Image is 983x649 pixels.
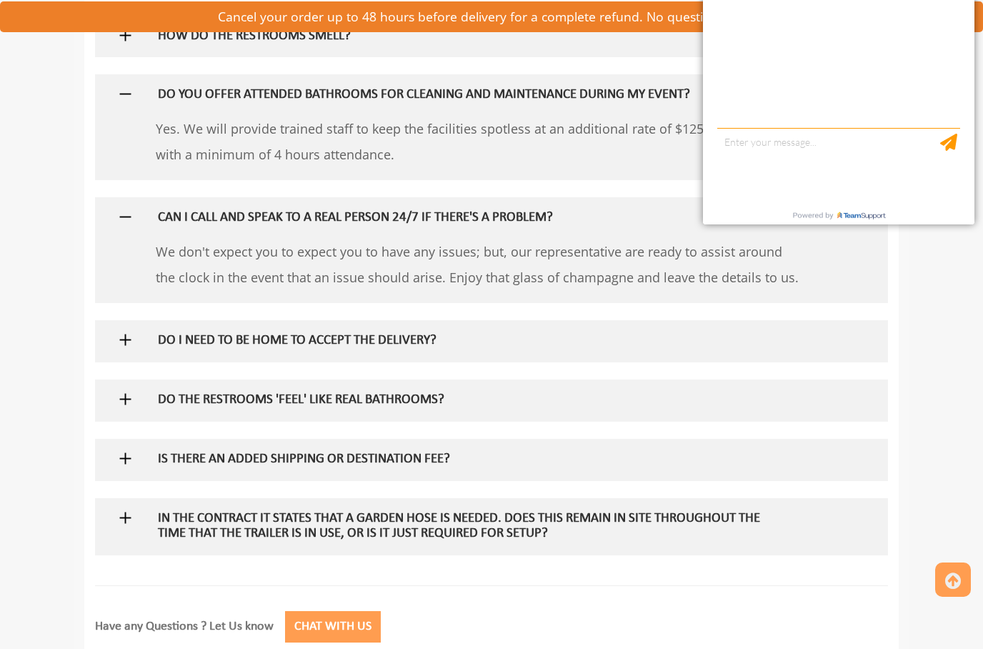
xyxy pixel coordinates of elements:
[156,239,802,290] p: We don't expect you to expect you to have any issues; but, our representative are ready to assist...
[116,26,134,44] img: plus icon sign
[158,29,779,44] h5: HOW DO THE RESTROOMS SMELL?
[116,390,134,408] img: plus icon sign
[116,509,134,527] img: plus icon sign
[158,452,779,467] h5: IS THERE AN ADDED SHIPPING OR DESTINATION FEE?
[116,331,134,349] img: plus icon sign
[158,88,779,103] h5: DO YOU OFFER ATTENDED BATHROOMS FOR CLEANING AND MAINTENANCE DURING MY EVENT?
[285,611,381,643] button: Chat with Us
[158,334,779,349] h5: DO I NEED TO BE HOME TO ACCEPT THE DELIVERY?
[156,116,802,167] p: Yes. We will provide trained staff to keep the facilities spotless at an additional rate of $125....
[116,85,134,103] img: plus icon sign
[116,450,134,467] img: plus icon sign
[158,512,779,542] h5: In the contract it states that a garden hose is needed. Does this remain in site throughout the t...
[158,393,779,408] h5: DO THE RESTROOMS 'FEEL' LIKE REAL BATHROOMS?
[116,208,134,226] img: plus icon sign
[158,211,779,226] h5: CAN I CALL AND SPEAK TO A REAL PERSON 24/7 IF THERE'S A PROBLEM?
